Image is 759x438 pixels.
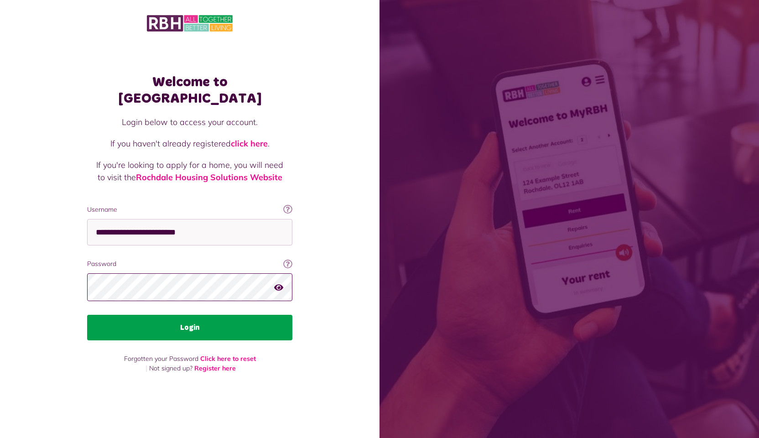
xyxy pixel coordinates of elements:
h1: Welcome to [GEOGRAPHIC_DATA] [87,74,292,107]
p: Login below to access your account. [96,116,283,128]
span: Forgotten your Password [124,355,198,363]
button: Login [87,315,292,340]
label: Password [87,259,292,269]
a: click here [231,138,268,149]
a: Click here to reset [200,355,256,363]
a: Rochdale Housing Solutions Website [136,172,282,182]
img: MyRBH [147,14,233,33]
p: If you haven't already registered . [96,137,283,150]
span: Not signed up? [149,364,192,372]
a: Register here [194,364,236,372]
label: Username [87,205,292,214]
p: If you're looking to apply for a home, you will need to visit the [96,159,283,183]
